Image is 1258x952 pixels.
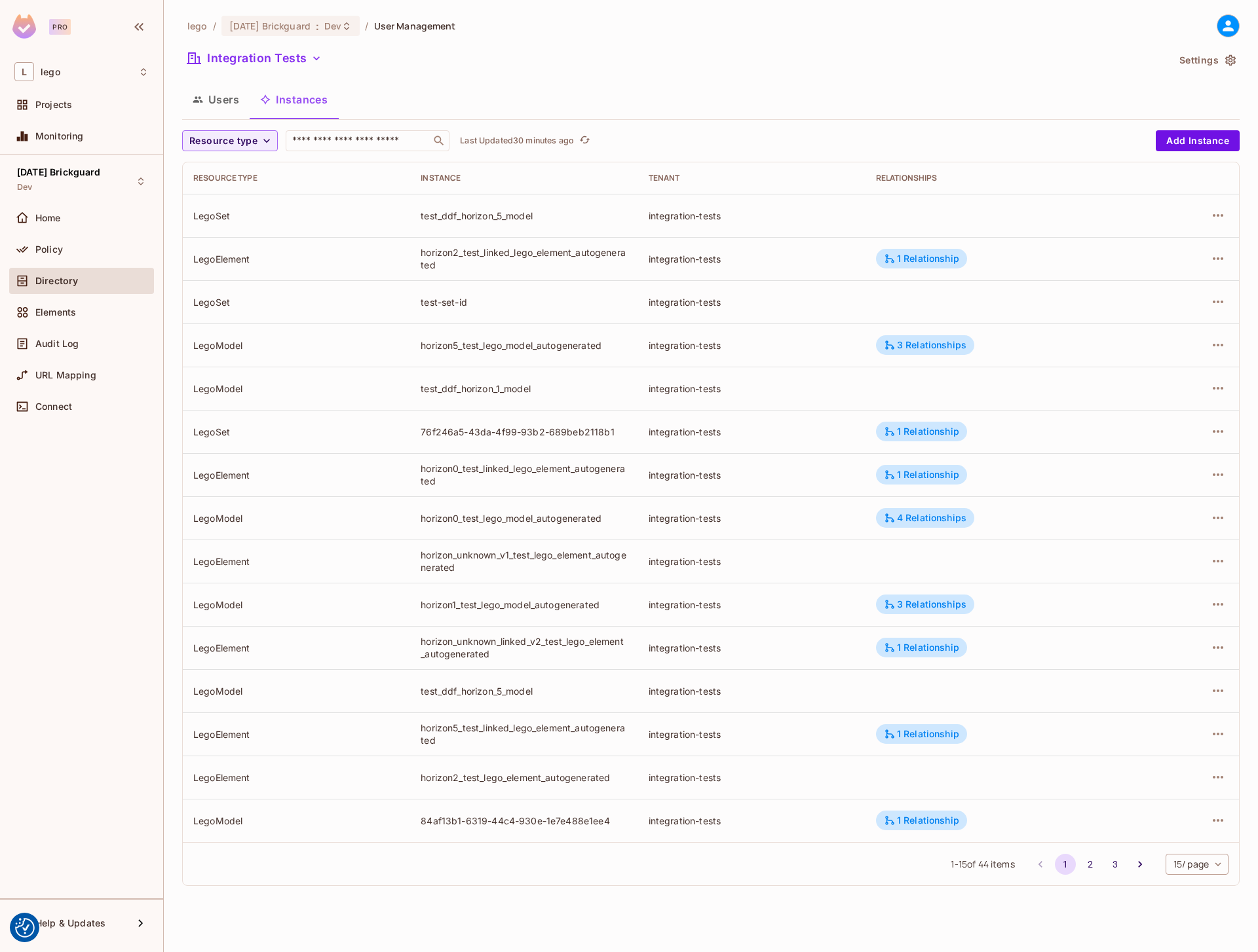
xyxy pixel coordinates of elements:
span: [DATE] Brickguard [17,167,101,177]
div: test_ddf_horizon_5_model [421,210,627,222]
span: URL Mapping [35,370,96,380]
div: 1 Relationship [884,469,959,481]
div: LegoModel [193,512,400,524]
span: Connect [35,401,72,412]
span: L [14,62,34,81]
div: integration-tests [649,642,855,654]
div: integration-tests [649,685,855,697]
div: LegoElement [193,771,400,784]
div: integration-tests [649,469,855,481]
div: LegoSet [193,426,400,438]
span: Dev [324,20,341,32]
div: test_ddf_horizon_1_model [421,382,627,395]
div: 1 Relationship [884,728,959,740]
div: horizon1_test_lego_model_autogenerated [421,598,627,611]
span: Click to refresh data [574,133,592,149]
div: integration-tests [649,382,855,395]
button: Consent Preferences [15,918,35,938]
div: horizon2_test_linked_lego_element_autogenerated [421,246,627,271]
div: LegoSet [193,296,400,308]
span: Workspace: lego [41,67,60,77]
div: horizon0_test_linked_lego_element_autogenerated [421,462,627,487]
li: / [365,20,368,32]
div: LegoModel [193,382,400,395]
div: 3 Relationships [884,339,966,351]
span: Projects [35,100,72,110]
div: 1 Relationship [884,815,959,826]
button: Instances [250,83,338,116]
span: Resource type [189,133,257,149]
div: test_ddf_horizon_5_model [421,685,627,697]
div: integration-tests [649,555,855,568]
button: Users [182,83,250,116]
div: LegoElement [193,253,400,265]
span: Directory [35,276,78,286]
div: 1 Relationship [884,253,959,265]
p: Last Updated 30 minutes ago [460,136,574,146]
div: LegoElement [193,728,400,741]
div: 84af13b1-6319-44c4-930e-1e7e488e1ee4 [421,815,627,827]
img: SReyMgAAAABJRU5ErkJggg== [12,14,36,39]
button: Go to page 3 [1105,854,1126,875]
div: integration-tests [649,728,855,741]
div: integration-tests [649,210,855,222]
div: horizon5_test_lego_model_autogenerated [421,339,627,352]
div: 4 Relationships [884,512,966,524]
span: refresh [579,134,590,147]
div: LegoModel [193,815,400,827]
button: Go to page 2 [1080,854,1101,875]
div: 3 Relationships [884,598,966,610]
button: page 1 [1055,854,1076,875]
li: / [213,20,216,32]
div: integration-tests [649,512,855,524]
div: LegoElement [193,642,400,654]
span: [DATE] Brickguard [229,20,311,32]
div: horizon2_test_lego_element_autogenerated [421,771,627,784]
button: Settings [1174,50,1240,71]
div: integration-tests [649,815,855,827]
div: Instance [421,173,627,183]
div: 1 Relationship [884,642,959,653]
div: LegoElement [193,555,400,568]
img: Revisit consent button [15,918,35,938]
div: LegoSet [193,210,400,222]
div: 15 / page [1166,854,1229,875]
span: Elements [35,307,76,318]
div: horizon_unknown_v1_test_lego_element_autogenerated [421,549,627,574]
span: Help & Updates [35,918,105,928]
div: integration-tests [649,771,855,784]
span: Audit Log [35,339,79,349]
div: horizon_unknown_linked_v2_test_lego_element_autogenerated [421,635,627,660]
nav: pagination navigation [1028,854,1153,875]
span: Policy [35,244,63,255]
div: Relationships [876,173,1132,183]
div: test-set-id [421,296,627,308]
div: horizon5_test_linked_lego_element_autogenerated [421,722,627,746]
div: integration-tests [649,253,855,265]
div: LegoElement [193,469,400,481]
div: 76f246a5-43da-4f99-93b2-689beb2118b1 [421,426,627,438]
div: Resource type [193,173,400,183]
button: Add Instance [1156,130,1240,151]
div: Pro [49,19,71,35]
span: Home [35,213,61,223]
div: integration-tests [649,339,855,352]
span: User Management [374,20,456,32]
div: LegoModel [193,598,400,611]
span: Monitoring [35,131,84,141]
div: 1 Relationship [884,426,959,437]
button: Go to next page [1130,854,1151,875]
div: integration-tests [649,296,855,308]
button: Integration Tests [182,48,327,69]
div: LegoModel [193,339,400,352]
div: LegoModel [193,685,400,697]
div: integration-tests [649,426,855,438]
span: Dev [17,182,32,192]
span: the active workspace [187,20,208,32]
button: refresh [577,133,592,149]
span: 1 - 15 of 44 items [951,857,1014,871]
span: : [315,21,320,31]
div: Tenant [649,173,855,183]
div: integration-tests [649,598,855,611]
button: Resource type [182,130,278,151]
